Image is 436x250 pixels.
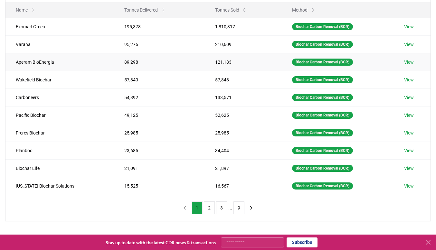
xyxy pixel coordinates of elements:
[210,4,252,16] button: Tonnes Sold
[5,88,114,106] td: Carboneers
[404,59,414,65] a: View
[292,112,353,119] div: Biochar Carbon Removal (BCR)
[228,204,232,212] li: ...
[205,177,282,195] td: 16,567
[404,130,414,136] a: View
[404,23,414,30] a: View
[205,35,282,53] td: 210,609
[292,94,353,101] div: Biochar Carbon Removal (BCR)
[205,88,282,106] td: 133,571
[233,201,244,214] button: 9
[292,23,353,30] div: Biochar Carbon Removal (BCR)
[205,71,282,88] td: 57,848
[404,94,414,101] a: View
[5,35,114,53] td: Varaha
[292,147,353,154] div: Biochar Carbon Removal (BCR)
[114,159,205,177] td: 21,091
[114,18,205,35] td: 195,378
[205,142,282,159] td: 34,404
[404,77,414,83] a: View
[292,182,353,190] div: Biochar Carbon Removal (BCR)
[292,59,353,66] div: Biochar Carbon Removal (BCR)
[5,106,114,124] td: Pacific Biochar
[205,159,282,177] td: 21,897
[192,201,203,214] button: 1
[404,41,414,48] a: View
[205,53,282,71] td: 121,183
[5,71,114,88] td: Wakefield Biochar
[114,53,205,71] td: 89,298
[292,76,353,83] div: Biochar Carbon Removal (BCR)
[287,4,320,16] button: Method
[5,142,114,159] td: Planboo
[5,177,114,195] td: [US_STATE] Biochar Solutions
[205,124,282,142] td: 25,985
[246,201,257,214] button: next page
[114,106,205,124] td: 49,125
[292,129,353,136] div: Biochar Carbon Removal (BCR)
[114,124,205,142] td: 25,985
[114,71,205,88] td: 57,840
[114,142,205,159] td: 23,685
[114,35,205,53] td: 95,276
[205,18,282,35] td: 1,810,317
[404,147,414,154] a: View
[204,201,215,214] button: 2
[404,112,414,118] a: View
[5,159,114,177] td: Biochar Life
[11,4,41,16] button: Name
[5,124,114,142] td: Freres Biochar
[119,4,171,16] button: Tonnes Delivered
[292,41,353,48] div: Biochar Carbon Removal (BCR)
[404,183,414,189] a: View
[404,165,414,171] a: View
[114,177,205,195] td: 15,525
[205,106,282,124] td: 52,625
[216,201,227,214] button: 3
[114,88,205,106] td: 54,392
[5,18,114,35] td: Exomad Green
[292,165,353,172] div: Biochar Carbon Removal (BCR)
[5,53,114,71] td: Aperam BioEnergia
